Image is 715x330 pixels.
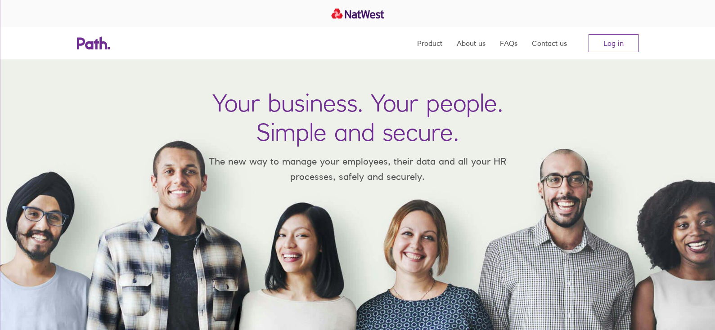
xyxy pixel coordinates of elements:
[417,27,442,59] a: Product
[589,34,639,52] a: Log in
[196,154,520,184] p: The new way to manage your employees, their data and all your HR processes, safely and securely.
[500,27,517,59] a: FAQs
[212,88,503,147] h1: Your business. Your people. Simple and secure.
[532,27,567,59] a: Contact us
[457,27,486,59] a: About us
